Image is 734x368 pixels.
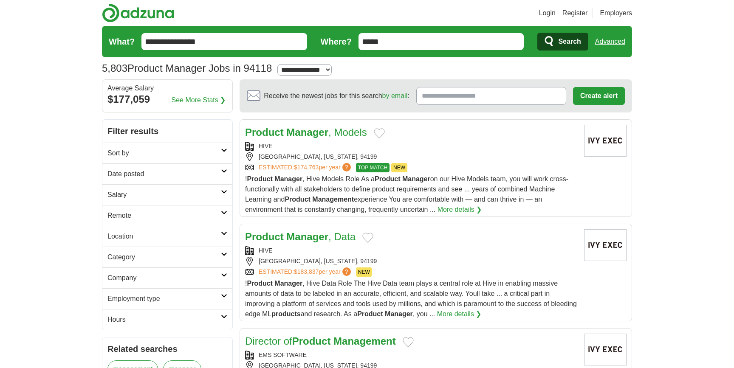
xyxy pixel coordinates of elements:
a: Product Manager, Models [245,126,367,138]
a: by email [382,92,408,99]
span: ! , Hive Data Role The Hive Data team plays a central role at Hive in enabling massive amounts of... [245,280,577,317]
h2: Category [107,252,221,262]
h2: Location [107,231,221,242]
div: EMS SOFTWARE [245,351,577,360]
strong: Manager [402,175,430,183]
strong: Manager [385,310,413,317]
h2: Sort by [107,148,221,158]
button: Add to favorite jobs [403,337,414,347]
h2: Related searches [107,343,227,355]
a: Employment type [102,288,232,309]
a: Sort by [102,143,232,163]
strong: Management [312,196,354,203]
a: Login [539,8,556,18]
strong: Manager [274,175,302,183]
h2: Remote [107,211,221,221]
a: Hours [102,309,232,330]
a: Director ofProduct Management [245,335,396,347]
h2: Filter results [102,120,232,143]
h2: Hours [107,315,221,325]
a: ESTIMATED:$183,837per year? [259,267,353,277]
strong: products [271,310,300,317]
a: See More Stats ❯ [172,95,226,105]
button: Add to favorite jobs [374,128,385,138]
a: Product Manager, Data [245,231,356,242]
a: More details ❯ [437,309,482,319]
h2: Employment type [107,294,221,304]
a: Location [102,226,232,247]
strong: Product [285,196,310,203]
h2: Date posted [107,169,221,179]
span: TOP MATCH [356,163,390,172]
span: $174,763 [294,164,319,171]
label: Where? [321,35,352,48]
a: Employers [600,8,632,18]
label: What? [109,35,135,48]
a: ESTIMATED:$174,763per year? [259,163,353,172]
span: NEW [356,267,372,277]
button: Add to favorite jobs [362,233,373,243]
div: $177,059 [107,92,227,107]
img: Company logo [584,125,627,157]
a: Company [102,267,232,288]
img: Company logo [584,334,627,365]
button: Create alert [573,87,625,105]
h2: Salary [107,190,221,200]
strong: Product [357,310,383,317]
span: NEW [391,163,407,172]
span: $183,837 [294,268,319,275]
a: Register [562,8,588,18]
strong: Product [245,126,284,138]
a: Category [102,247,232,267]
span: ? [342,163,351,171]
div: Average Salary [107,85,227,92]
span: ? [342,267,351,276]
span: ! , Hive Models Role As a on our Hive Models team, you will work cross-functionally with all stak... [245,175,568,213]
strong: Product [247,175,272,183]
h2: Company [107,273,221,283]
strong: Product [247,280,272,287]
strong: Manager [286,126,328,138]
div: [GEOGRAPHIC_DATA], [US_STATE], 94199 [245,257,577,266]
div: HIVE [245,246,577,255]
strong: Product [292,335,331,347]
div: [GEOGRAPHIC_DATA], [US_STATE], 94199 [245,152,577,161]
div: HIVE [245,142,577,151]
img: Company logo [584,229,627,261]
a: Remote [102,205,232,226]
strong: Management [333,335,396,347]
img: Adzuna logo [102,3,174,22]
span: Search [558,33,581,50]
button: Search [537,33,588,51]
strong: Manager [286,231,328,242]
span: Receive the newest jobs for this search : [264,91,409,101]
a: Salary [102,184,232,205]
a: Date posted [102,163,232,184]
a: More details ❯ [438,205,482,215]
h1: Product Manager Jobs in 94118 [102,62,272,74]
strong: Manager [274,280,302,287]
strong: Product [245,231,284,242]
strong: Product [375,175,400,183]
a: Advanced [595,33,625,50]
span: 5,803 [102,61,127,76]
